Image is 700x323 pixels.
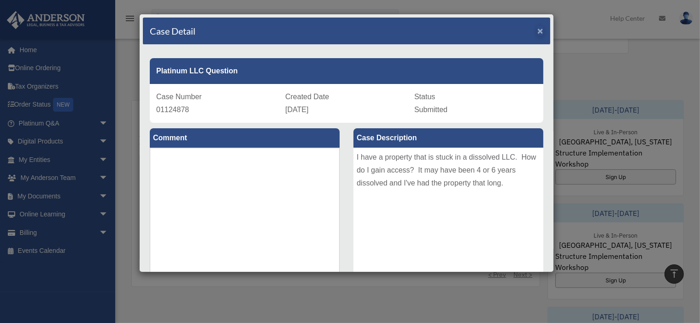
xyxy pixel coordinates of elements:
[353,128,543,148] label: Case Description
[285,106,308,114] span: [DATE]
[285,93,329,101] span: Created Date
[150,24,195,37] h4: Case Detail
[150,128,340,148] label: Comment
[414,106,447,114] span: Submitted
[537,25,543,36] span: ×
[537,26,543,36] button: Close
[156,93,202,101] span: Case Number
[150,58,543,84] div: Platinum LLC Question
[414,93,435,101] span: Status
[156,106,189,114] span: 01124878
[353,148,543,286] div: I have a property that is stuck in a dissolved LLC. How do I gain access? It may have been 4 or 6...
